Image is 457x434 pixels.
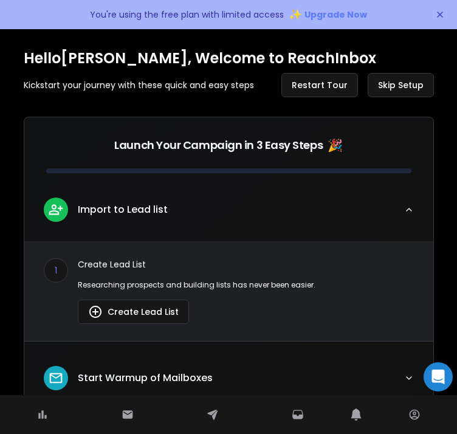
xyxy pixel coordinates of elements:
[78,371,213,385] p: Start Warmup of Mailboxes
[24,356,433,410] button: leadStart Warmup of Mailboxes
[48,370,64,386] img: lead
[24,49,434,68] h1: Hello [PERSON_NAME] , Welcome to ReachInbox
[48,202,64,217] img: lead
[78,300,189,324] button: Create Lead List
[281,73,358,97] button: Restart Tour
[368,73,434,97] button: Skip Setup
[378,79,424,91] span: Skip Setup
[24,241,433,341] div: leadImport to Lead list
[44,258,68,283] div: 1
[78,258,414,270] p: Create Lead List
[289,6,302,23] span: ✨
[90,9,284,21] p: You're using the free plan with limited access
[78,280,414,290] p: Researching prospects and building lists has never been easier.
[304,9,367,21] span: Upgrade Now
[289,2,367,27] button: ✨Upgrade Now
[88,305,103,319] img: lead
[24,188,433,241] button: leadImport to Lead list
[328,137,343,154] span: 🎉
[78,202,168,217] p: Import to Lead list
[424,362,453,391] div: Open Intercom Messenger
[24,79,254,91] p: Kickstart your journey with these quick and easy steps
[114,137,323,154] p: Launch Your Campaign in 3 Easy Steps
